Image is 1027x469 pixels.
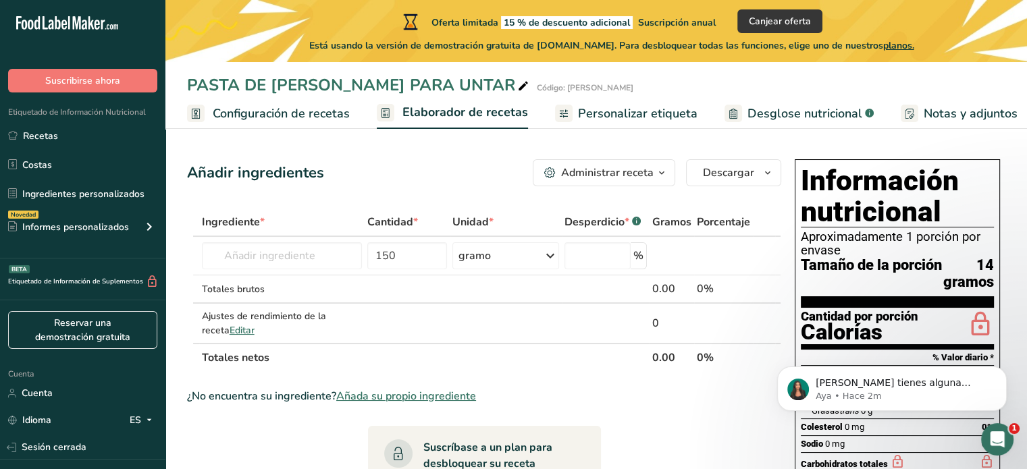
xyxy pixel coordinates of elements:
font: Costas [22,159,52,171]
a: Configuración de recetas [187,99,350,129]
font: Gramos [652,215,691,229]
font: Tamaño de la porción [801,256,942,273]
font: 1 [1011,424,1017,433]
font: 0.00 [652,350,675,365]
iframe: Mensaje de notificaciones del intercomunicador [757,338,1027,433]
button: Administrar receta [533,159,675,186]
font: Personalizar etiqueta [578,105,697,121]
font: Descargar [703,165,754,180]
font: Recetas [23,130,58,142]
button: Descargar [686,159,781,186]
font: 0 [652,316,659,331]
font: Carbohidratos totales [801,459,888,469]
font: Editar [230,324,255,337]
iframe: Chat en vivo de Intercom [981,423,1013,456]
font: Notas y adjuntos [924,105,1018,121]
font: Sodio [801,439,823,449]
font: Aproximadamente 1 porción por envase [801,229,980,258]
font: Etiquetado de Información Nutricional [8,107,146,117]
font: 15 % de descuento adicional [504,16,630,29]
font: planos. [883,39,914,52]
font: Cantidad [367,215,413,229]
font: Oferta limitada [431,16,498,29]
font: Etiquetado de Información de Suplementos [8,277,143,286]
a: Notas y adjuntos [901,99,1018,129]
font: Código: [PERSON_NAME] [537,82,633,93]
font: Elaborador de recetas [402,104,528,120]
font: Cantidad por porción [801,309,918,324]
a: Desglose nutricional [725,99,874,129]
font: Configuración de recetas [213,105,350,121]
font: PASTA DE [PERSON_NAME] PARA UNTAR [187,74,515,96]
button: Suscribirse ahora [8,69,157,92]
font: 14 gramos [943,256,994,290]
font: 0% [697,350,714,365]
a: Reservar una demostración gratuita [8,311,157,349]
font: ES [130,414,141,426]
font: ¿No encuentra su ingrediente? [187,389,336,404]
font: Reservar una demostración gratuita [35,316,130,343]
font: Información nutricional [801,164,959,228]
font: Suscripción anual [638,16,716,29]
font: Suscribirse ahora [45,74,120,87]
font: Calorías [801,319,883,345]
font: Desperdicio [564,215,625,229]
a: Personalizar etiqueta [555,99,697,129]
input: Añadir ingrediente [202,242,362,269]
font: Desglose nutricional [747,105,862,121]
font: Unidad [452,215,489,229]
font: Totales netos [202,350,269,365]
a: Elaborador de recetas [377,97,528,130]
font: 0 mg [825,439,845,449]
font: Totales brutos [202,283,265,296]
font: Ingredientes personalizados [22,188,144,200]
font: Añadir ingredientes [187,163,324,183]
font: Canjear oferta [749,15,811,28]
font: Sesión cerrada [22,441,86,453]
font: Novedad [11,211,36,219]
font: Ingrediente [202,215,260,229]
font: 0.00 [652,281,675,296]
font: Cuenta [8,368,34,379]
font: Idioma [22,414,51,426]
font: Añada su propio ingrediente [336,389,476,404]
font: Informes personalizados [22,221,129,233]
font: Está usando la versión de demostración gratuita de [DOMAIN_NAME]. Para desbloquear todas las func... [309,39,883,52]
font: Porcentaje [697,215,750,229]
font: gramo [458,248,491,263]
font: Administrar receta [561,165,654,180]
font: 0% [697,281,714,296]
font: Ajustes de rendimiento de la receta [202,310,326,337]
font: Cuenta [22,387,53,399]
font: BETA [11,265,27,273]
button: Canjear oferta [737,9,822,33]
